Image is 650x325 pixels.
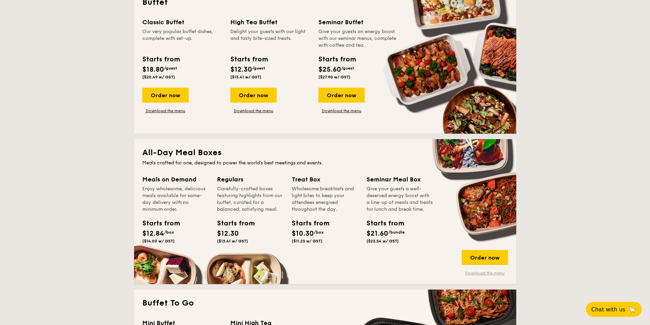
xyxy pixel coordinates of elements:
div: Meals crafted for one, designed to power the world's best meetings and events. [142,160,508,166]
a: Download the menu [462,270,508,276]
div: Seminar Meal Box [366,175,433,184]
div: Meals on Demand [142,175,209,184]
span: /guest [164,66,177,71]
div: Give your guests a well-deserved energy boost with a line-up of meals and treats for lunch and br... [366,186,433,213]
a: Download the menu [318,108,365,114]
span: /guest [341,66,354,71]
span: $12.84 [142,230,164,238]
div: Our very popular buffet dishes, complete with set-up. [142,28,222,49]
span: /box [314,230,324,235]
button: Chat with us🦙 [586,302,642,317]
span: $25.60 [318,65,341,74]
div: Starts from [292,218,322,228]
a: Download the menu [230,108,277,114]
div: Give your guests an energy boost with our seminar menus, complete with coffee and tea. [318,28,398,49]
div: Order now [462,250,508,265]
div: Classic Buffet [142,17,222,27]
span: /box [164,230,174,235]
div: Starts from [142,218,173,228]
a: Download the menu [142,108,189,114]
div: Seminar Buffet [318,17,398,27]
span: ($11.23 w/ GST) [292,239,322,243]
div: Starts from [217,218,248,228]
div: Order now [318,88,365,103]
span: $18.80 [142,65,164,74]
span: ($23.54 w/ GST) [366,239,399,243]
span: $12.30 [230,65,252,74]
span: $21.60 [366,230,388,238]
span: /bundle [388,230,405,235]
span: ($20.49 w/ GST) [142,75,175,79]
span: $12.30 [217,230,239,238]
h2: All-Day Meal Boxes [142,147,508,158]
div: Starts from [230,54,268,64]
span: $10.30 [292,230,314,238]
span: ($14.00 w/ GST) [142,239,175,243]
div: Wholesome breakfasts and light bites to keep your attendees energised throughout the day. [292,186,358,213]
div: Starts from [366,218,397,228]
div: Enjoy wholesome, delicious meals available for same-day delivery with no minimum order. [142,186,209,213]
span: Chat with us [591,306,625,313]
div: Order now [142,88,189,103]
div: Carefully-crafted boxes featuring highlights from our buffet, curated for a balanced, satisfying ... [217,186,284,213]
div: Regulars [217,175,284,184]
span: ($27.90 w/ GST) [318,75,350,79]
div: High Tea Buffet [230,17,310,27]
span: 🦙 [628,306,636,313]
h2: Buffet To Go [142,298,508,309]
div: Delight your guests with our light and tasty bite-sized treats. [230,28,310,49]
span: ($13.41 w/ GST) [230,75,261,79]
div: Order now [230,88,277,103]
div: Starts from [318,54,356,64]
div: Treat Box [292,175,358,184]
span: /guest [252,66,265,71]
div: Starts from [142,54,179,64]
span: ($13.41 w/ GST) [217,239,248,243]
